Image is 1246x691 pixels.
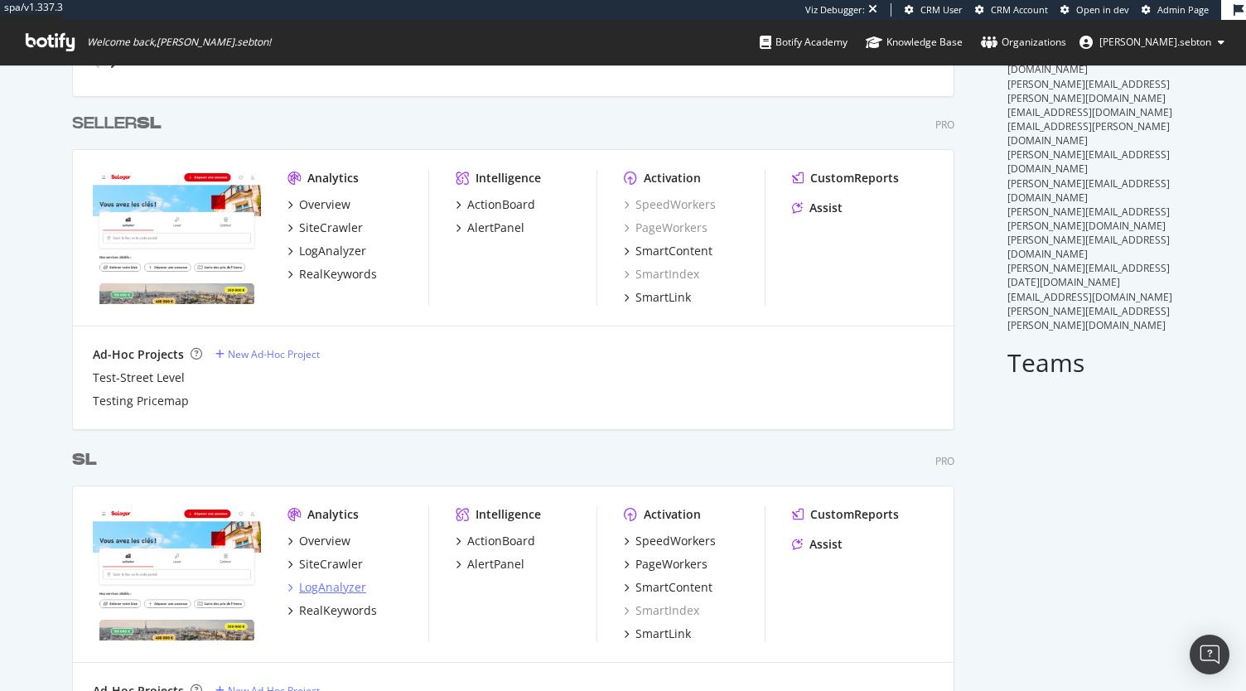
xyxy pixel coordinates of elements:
div: Assist [809,536,843,553]
a: Overview [287,533,350,549]
div: CustomReports [810,506,899,523]
div: SiteCrawler [299,556,363,573]
a: New Ad-Hoc Project [215,347,320,361]
a: Open in dev [1060,3,1129,17]
a: AlertPanel [456,220,524,236]
a: Knowledge Base [866,20,963,65]
div: SpeedWorkers [635,533,716,549]
div: Overview [299,533,350,549]
span: [PERSON_NAME][EMAIL_ADDRESS][PERSON_NAME][DOMAIN_NAME] [1007,77,1170,105]
div: LogAnalyzer [299,243,366,259]
a: LogAnalyzer [287,579,366,596]
div: ActionBoard [467,533,535,549]
a: SmartIndex [624,266,699,283]
a: SpeedWorkers [624,196,716,213]
a: Overview [287,196,350,213]
a: PageWorkers [624,556,708,573]
a: CRM Account [975,3,1048,17]
div: AlertPanel [467,220,524,236]
span: [PERSON_NAME][EMAIL_ADDRESS][PERSON_NAME][DOMAIN_NAME] [1007,205,1170,233]
a: RealKeywords [287,602,377,619]
a: SmartLink [624,626,691,642]
div: Ad-Hoc Projects [93,346,184,363]
a: SELLERSL [72,112,168,136]
div: RealKeywords [299,602,377,619]
span: CRM Account [991,3,1048,16]
span: [PERSON_NAME][EMAIL_ADDRESS][DOMAIN_NAME] [1007,233,1170,261]
div: SmartContent [635,579,712,596]
div: Activation [644,170,701,186]
span: anne.sebton [1099,35,1211,49]
a: CRM User [905,3,963,17]
a: RealKeywords [287,266,377,283]
img: seloger.com [93,506,261,640]
div: SmartContent [635,243,712,259]
div: SiteCrawler [299,220,363,236]
div: Intelligence [476,506,541,523]
div: Viz Debugger: [805,3,865,17]
div: SELLER [72,112,162,136]
a: PageWorkers [624,220,708,236]
a: Assist [792,200,843,216]
span: [PERSON_NAME][EMAIL_ADDRESS][DOMAIN_NAME] [1007,176,1170,205]
a: SmartContent [624,243,712,259]
a: Testing Pricemap [93,393,189,409]
button: [PERSON_NAME].sebton [1066,29,1238,56]
div: SmartLink [635,626,691,642]
div: SmartLink [635,289,691,306]
div: CustomReports [810,170,899,186]
a: SmartLink [624,289,691,306]
div: Analytics [307,506,359,523]
a: Test-Street Level [93,370,185,386]
a: ActionBoard [456,196,535,213]
img: seloger.com/prix-de-l-immo/ [93,170,261,304]
span: Welcome back, [PERSON_NAME].sebton ! [87,36,271,49]
div: ActionBoard [467,196,535,213]
a: SmartIndex [624,602,699,619]
span: Open in dev [1076,3,1129,16]
b: SL [137,115,162,132]
a: SmartContent [624,579,712,596]
div: RealKeywords [299,266,377,283]
span: [PERSON_NAME][EMAIL_ADDRESS][PERSON_NAME][DOMAIN_NAME] [1007,304,1170,332]
div: Overview [299,196,350,213]
a: AlertPanel [456,556,524,573]
span: [EMAIL_ADDRESS][DOMAIN_NAME] [1007,105,1172,119]
div: Knowledge Base [866,34,963,51]
span: CRM User [920,3,963,16]
h2: Teams [1007,349,1174,376]
span: [EMAIL_ADDRESS][PERSON_NAME][DOMAIN_NAME] [1007,119,1170,147]
a: SpeedWorkers [624,533,716,549]
div: LogAnalyzer [299,579,366,596]
div: AlertPanel [467,556,524,573]
div: Organizations [981,34,1066,51]
div: Pro [935,454,954,468]
a: Botify Academy [760,20,848,65]
a: ActionBoard [456,533,535,549]
span: [EMAIL_ADDRESS][DOMAIN_NAME] [1007,290,1172,304]
a: SL [72,448,104,472]
div: Analytics [307,170,359,186]
b: SL [72,452,97,468]
a: Admin Page [1142,3,1209,17]
div: Activation [644,506,701,523]
div: New Ad-Hoc Project [228,347,320,361]
span: [PERSON_NAME][EMAIL_ADDRESS][DATE][DOMAIN_NAME] [1007,261,1170,289]
span: [PERSON_NAME][EMAIL_ADDRESS][DOMAIN_NAME] [1007,147,1170,176]
a: Organizations [981,20,1066,65]
div: Botify Academy [760,34,848,51]
div: Pro [935,118,954,132]
span: Admin Page [1157,3,1209,16]
a: SiteCrawler [287,556,363,573]
div: Assist [809,200,843,216]
div: Intelligence [476,170,541,186]
a: SiteCrawler [287,220,363,236]
div: Open Intercom Messenger [1190,635,1229,674]
a: CustomReports [792,506,899,523]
